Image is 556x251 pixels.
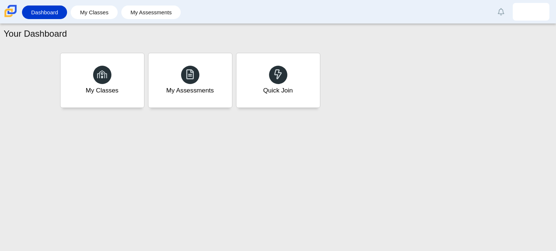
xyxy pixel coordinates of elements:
div: Quick Join [263,86,293,95]
img: Carmen School of Science & Technology [3,3,18,19]
a: Alerts [493,4,509,20]
img: abel.hernandez.okQfhb [525,6,537,18]
a: Dashboard [26,6,63,19]
a: My Classes [60,53,144,108]
a: My Classes [74,6,114,19]
h1: Your Dashboard [4,28,67,40]
a: Carmen School of Science & Technology [3,14,18,20]
div: My Classes [86,86,119,95]
a: My Assessments [148,53,232,108]
a: abel.hernandez.okQfhb [513,3,549,21]
div: My Assessments [166,86,214,95]
a: Quick Join [236,53,320,108]
a: My Assessments [125,6,177,19]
